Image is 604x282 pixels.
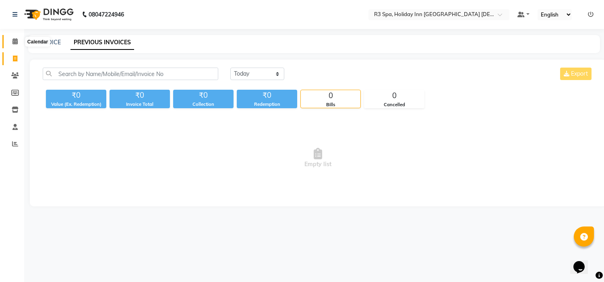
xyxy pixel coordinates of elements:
[173,90,234,101] div: ₹0
[25,37,50,47] div: Calendar
[570,250,596,274] iframe: chat widget
[301,101,360,108] div: Bills
[43,68,218,80] input: Search by Name/Mobile/Email/Invoice No
[46,101,106,108] div: Value (Ex. Redemption)
[364,90,424,101] div: 0
[46,90,106,101] div: ₹0
[70,35,134,50] a: PREVIOUS INVOICES
[237,101,297,108] div: Redemption
[43,118,593,198] span: Empty list
[110,90,170,101] div: ₹0
[301,90,360,101] div: 0
[364,101,424,108] div: Cancelled
[110,101,170,108] div: Invoice Total
[173,101,234,108] div: Collection
[89,3,124,26] b: 08047224946
[21,3,76,26] img: logo
[237,90,297,101] div: ₹0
